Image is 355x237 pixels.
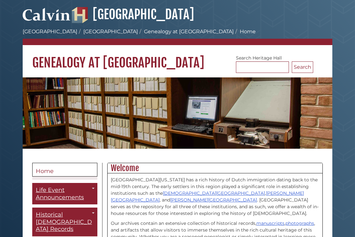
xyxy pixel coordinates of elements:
span: Life Event Announcements [36,186,84,201]
a: Historical [DEMOGRAPHIC_DATA] Records [32,208,97,236]
a: [DEMOGRAPHIC_DATA][GEOGRAPHIC_DATA] [163,190,265,196]
a: Genealogy at [GEOGRAPHIC_DATA] [144,28,234,35]
h2: Welcome [108,163,322,173]
a: manuscripts [256,220,284,226]
h1: Genealogy at [GEOGRAPHIC_DATA] [23,45,332,71]
a: Home [32,163,97,177]
a: [GEOGRAPHIC_DATA] [23,28,77,35]
a: [GEOGRAPHIC_DATA] [83,28,138,35]
img: Calvin [23,5,71,23]
a: [PERSON_NAME][GEOGRAPHIC_DATA] [111,190,304,203]
li: Home [234,28,256,36]
a: photographs [285,220,314,226]
a: [PERSON_NAME][GEOGRAPHIC_DATA] [170,197,257,203]
span: Historical [DEMOGRAPHIC_DATA] Records [36,211,92,233]
button: Search [292,61,313,73]
p: [GEOGRAPHIC_DATA][US_STATE] has a rich history of Dutch immigration dating back to the mid-19th c... [111,177,319,217]
a: [GEOGRAPHIC_DATA] [72,6,194,22]
a: Calvin University [23,15,71,20]
img: Hekman Library Logo [72,7,88,23]
a: Life Event Announcements [32,183,97,204]
nav: breadcrumb [23,28,332,45]
span: Home [36,168,54,175]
